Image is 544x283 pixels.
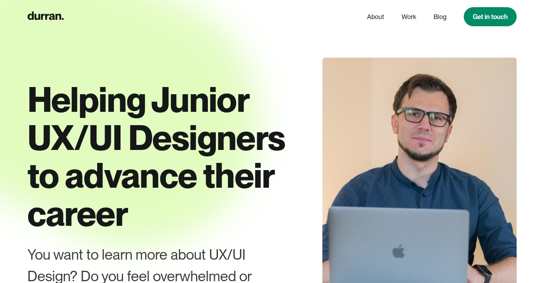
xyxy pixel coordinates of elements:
[434,10,446,24] a: Blog
[27,10,64,24] a: home
[464,7,517,26] a: Get in touch
[27,81,294,232] h1: Helping Junior UX/UI Designers to advance their career
[402,10,416,24] a: Work
[367,10,384,24] a: About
